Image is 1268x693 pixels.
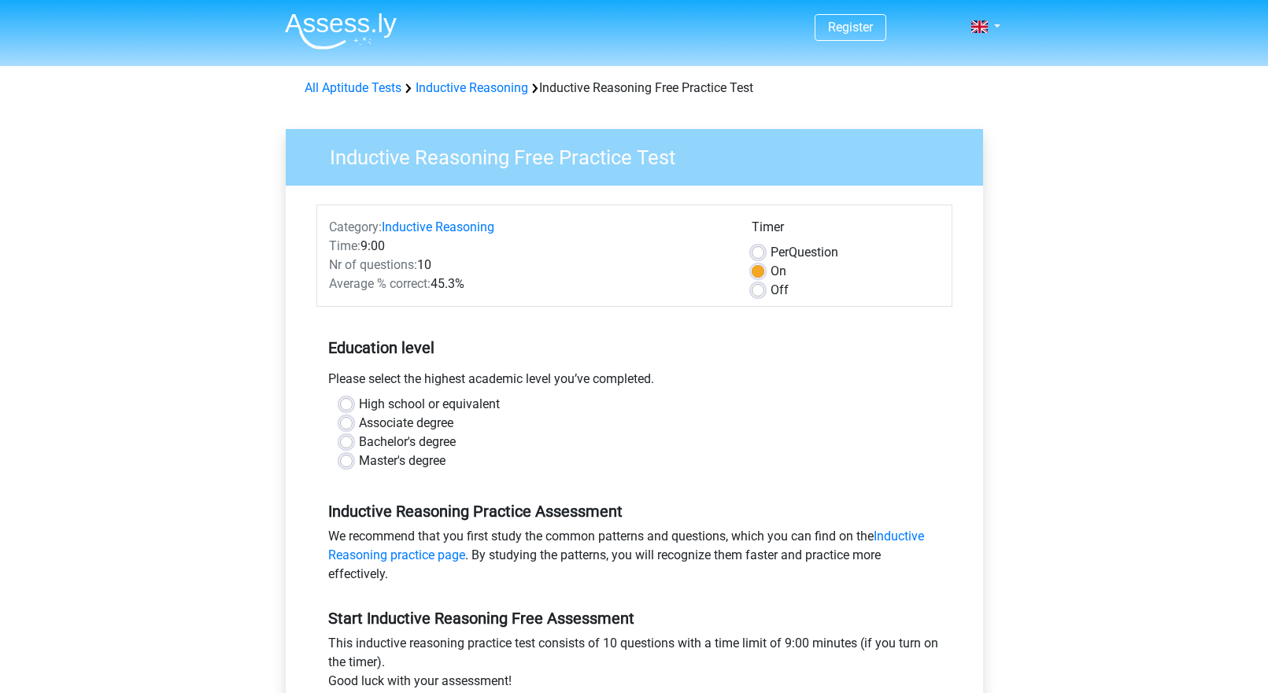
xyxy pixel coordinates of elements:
div: Inductive Reasoning Free Practice Test [298,79,970,98]
img: Assessly [285,13,397,50]
span: Time: [329,238,360,253]
div: 10 [317,256,740,275]
div: Timer [752,218,940,243]
div: We recommend that you first study the common patterns and questions, which you can find on the . ... [316,527,952,590]
span: Average % correct: [329,276,431,291]
h5: Start Inductive Reasoning Free Assessment [328,609,941,628]
h5: Inductive Reasoning Practice Assessment [328,502,941,521]
span: Category: [329,219,382,234]
label: Bachelor's degree [359,433,456,452]
div: Please select the highest academic level you’ve completed. [316,370,952,395]
div: 9:00 [317,237,740,256]
a: Register [828,20,873,35]
label: Master's degree [359,452,445,470]
span: Nr of questions: [329,257,417,272]
div: 45.3% [317,275,740,293]
label: Question [771,243,838,262]
label: On [771,262,786,281]
a: Inductive Reasoning [416,80,528,95]
a: All Aptitude Tests [305,80,401,95]
label: Off [771,281,789,300]
label: Associate degree [359,414,453,433]
label: High school or equivalent [359,395,500,414]
h3: Inductive Reasoning Free Practice Test [311,139,971,170]
span: Per [771,245,789,260]
a: Inductive Reasoning [382,219,494,234]
h5: Education level [328,332,941,363]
